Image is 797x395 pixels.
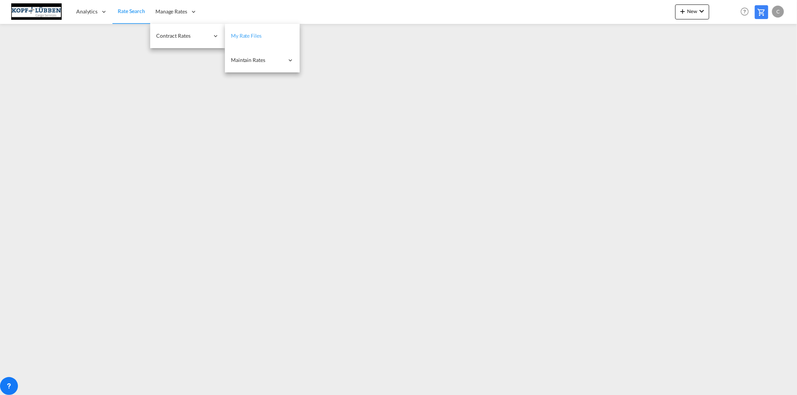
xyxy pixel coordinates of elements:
[118,8,145,14] span: Rate Search
[231,32,262,39] span: My Rate Files
[150,24,225,48] div: Contract Rates
[678,8,706,14] span: New
[76,8,98,15] span: Analytics
[11,3,62,20] img: 25cf3bb0aafc11ee9c4fdbd399af7748.JPG
[675,4,709,19] button: icon-plus 400-fgNewicon-chevron-down
[738,5,755,19] div: Help
[155,8,187,15] span: Manage Rates
[772,6,784,18] div: C
[697,7,706,16] md-icon: icon-chevron-down
[156,32,209,40] span: Contract Rates
[225,48,300,72] div: Maintain Rates
[738,5,751,18] span: Help
[231,56,284,64] span: Maintain Rates
[678,7,687,16] md-icon: icon-plus 400-fg
[225,24,300,48] a: My Rate Files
